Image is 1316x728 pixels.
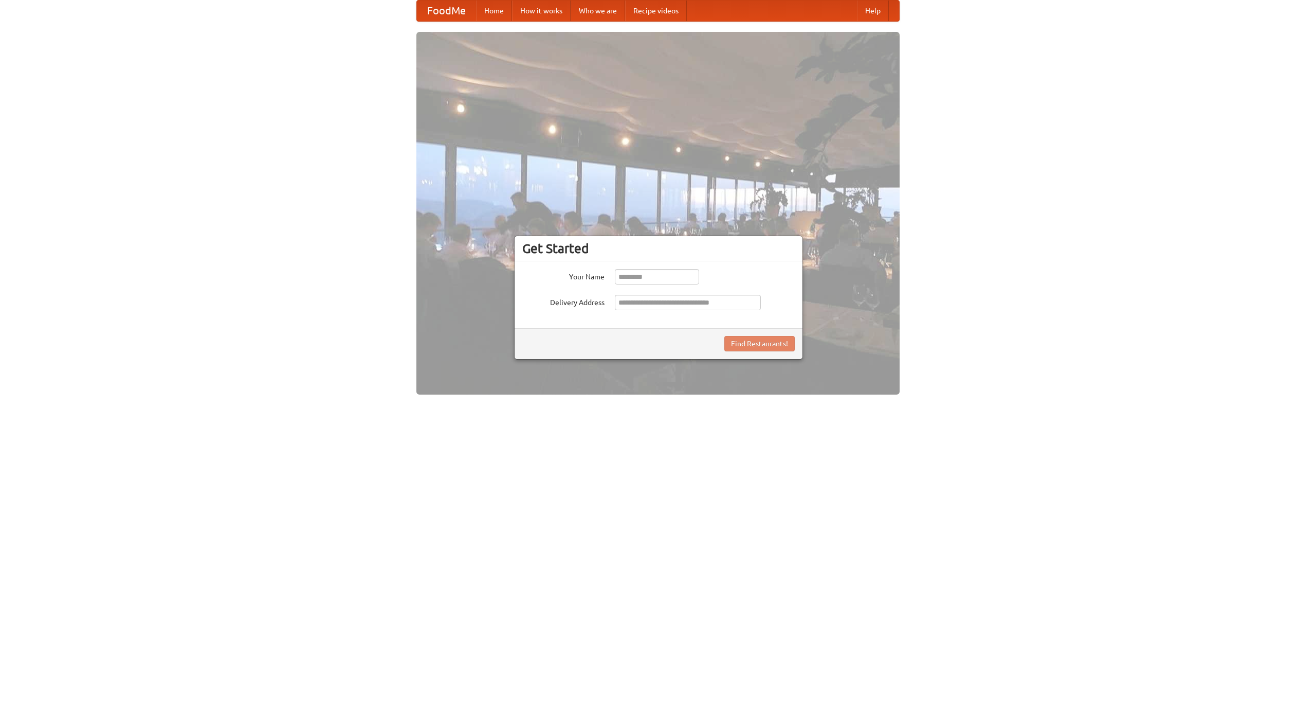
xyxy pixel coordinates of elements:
a: Help [857,1,889,21]
a: FoodMe [417,1,476,21]
label: Delivery Address [522,295,605,308]
h3: Get Started [522,241,795,256]
a: Home [476,1,512,21]
a: Who we are [571,1,625,21]
button: Find Restaurants! [724,336,795,351]
label: Your Name [522,269,605,282]
a: Recipe videos [625,1,687,21]
a: How it works [512,1,571,21]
